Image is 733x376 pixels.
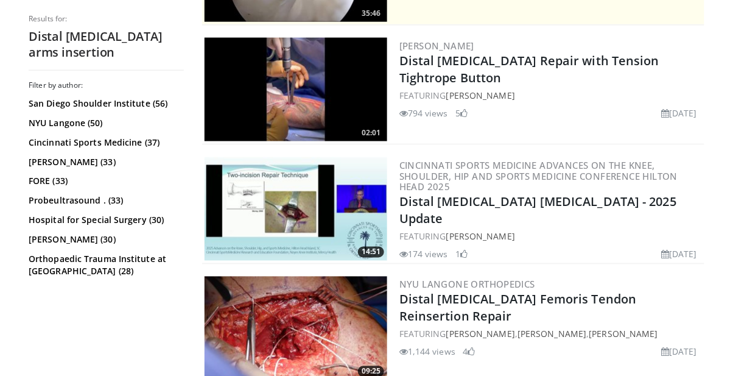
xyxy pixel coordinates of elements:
[661,107,697,119] li: [DATE]
[358,8,384,19] span: 35:46
[446,328,515,340] a: [PERSON_NAME]
[205,157,387,261] a: 14:51
[399,52,659,86] a: Distal [MEDICAL_DATA] Repair with Tension Tightrope Button
[29,156,181,168] a: [PERSON_NAME] (33)
[205,38,387,141] img: 6b0fd8a9-231e-4c22-ad18-a817b40fa229.300x170_q85_crop-smart_upscale.jpg
[399,89,702,102] div: FEATURING
[358,247,384,258] span: 14:51
[29,195,181,207] a: Probeultrasound . (33)
[29,176,181,188] a: FORE (33)
[29,98,181,110] a: San Diego Shoulder Institute (56)
[661,346,697,358] li: [DATE]
[589,328,658,340] a: [PERSON_NAME]
[399,107,448,119] li: 794 views
[399,346,455,358] li: 1,144 views
[29,29,184,60] h2: Distal [MEDICAL_DATA] arms insertion
[29,215,181,227] a: Hospital for Special Surgery (30)
[399,278,535,291] a: NYU Langone Orthopedics
[399,230,702,243] div: FEATURING
[29,14,184,24] p: Results for:
[446,231,515,243] a: [PERSON_NAME]
[399,248,448,261] li: 174 views
[399,291,637,325] a: Distal [MEDICAL_DATA] Femoris Tendon Reinsertion Repair
[205,38,387,141] a: 02:01
[29,137,181,149] a: Cincinnati Sports Medicine (37)
[29,234,181,246] a: [PERSON_NAME] (30)
[29,80,184,90] h3: Filter by author:
[463,346,475,358] li: 4
[446,90,515,101] a: [PERSON_NAME]
[205,157,387,261] img: fd2beb30-71c4-4fc2-9648-13680414147d.300x170_q85_crop-smart_upscale.jpg
[399,194,676,227] a: Distal [MEDICAL_DATA] [MEDICAL_DATA] - 2025 Update
[358,127,384,138] span: 02:01
[399,328,702,341] div: FEATURING , ,
[29,254,181,278] a: Orthopaedic Trauma Institute at [GEOGRAPHIC_DATA] (28)
[399,40,474,52] a: [PERSON_NAME]
[455,107,468,119] li: 5
[399,159,678,193] a: Cincinnati Sports Medicine Advances on the Knee, Shoulder, Hip and Sports Medicine Conference Hil...
[29,117,181,129] a: NYU Langone (50)
[661,248,697,261] li: [DATE]
[517,328,586,340] a: [PERSON_NAME]
[455,248,468,261] li: 1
